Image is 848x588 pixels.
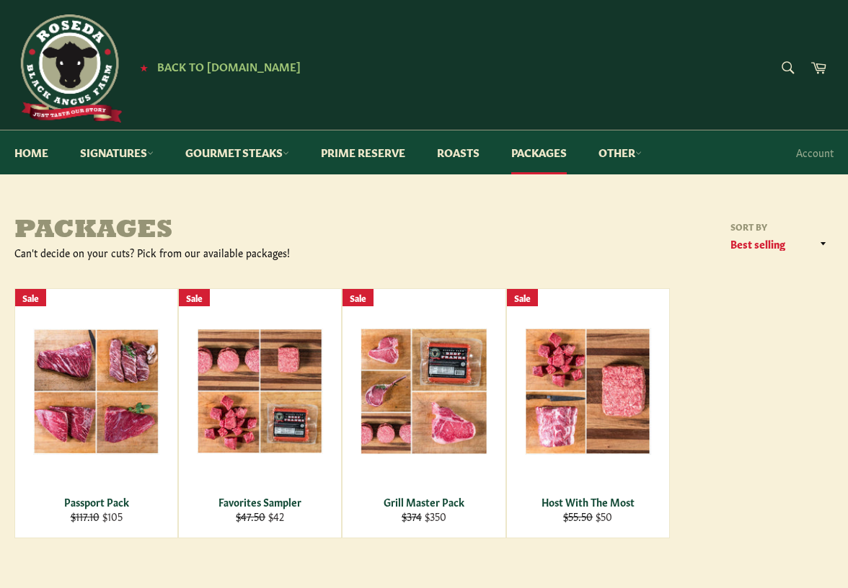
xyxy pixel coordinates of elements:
div: Can't decide on your cuts? Pick from our available packages! [14,246,424,259]
div: Sale [343,289,374,307]
a: Grill Master Pack Grill Master Pack $374 $350 [342,288,505,538]
a: Prime Reserve [306,130,420,174]
div: $42 [188,509,332,523]
img: Grill Master Pack [361,328,487,455]
a: Gourmet Steaks [171,130,304,174]
div: $105 [25,509,169,523]
s: $47.50 [236,509,265,523]
div: Sale [507,289,538,307]
a: Other [584,130,656,174]
s: $55.50 [563,509,593,523]
div: $350 [352,509,496,523]
span: ★ [140,61,148,73]
a: Account [789,131,841,174]
div: Sale [15,289,46,307]
img: Host With The Most [525,328,651,455]
a: Packages [497,130,581,174]
label: Sort by [725,220,834,233]
div: Passport Pack [25,495,169,509]
s: $374 [402,509,422,523]
a: Roasts [423,130,494,174]
a: Host With The Most Host With The Most $55.50 $50 [506,288,670,538]
div: Sale [179,289,210,307]
a: ★ Back to [DOMAIN_NAME] [133,61,301,73]
a: Favorites Sampler Favorites Sampler $47.50 $42 [178,288,342,538]
s: $117.10 [71,509,100,523]
div: Host With The Most [516,495,660,509]
a: Passport Pack Passport Pack $117.10 $105 [14,288,178,538]
img: Roseda Beef [14,14,123,122]
img: Favorites Sampler [197,329,323,454]
img: Passport Pack [33,329,159,455]
span: Back to [DOMAIN_NAME] [157,58,301,73]
div: Grill Master Pack [352,495,496,509]
div: $50 [516,509,660,523]
div: Favorites Sampler [188,495,332,509]
h1: Packages [14,217,424,246]
a: Signatures [66,130,168,174]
